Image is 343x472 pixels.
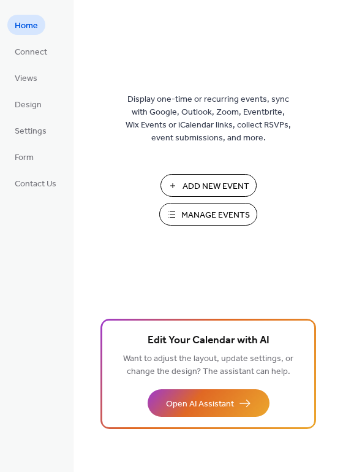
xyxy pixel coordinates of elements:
button: Add New Event [160,174,257,197]
span: Design [15,99,42,112]
span: Add New Event [183,180,249,193]
span: Connect [15,46,47,59]
span: Form [15,151,34,164]
span: Contact Us [15,178,56,191]
span: Home [15,20,38,32]
span: Edit Your Calendar with AI [148,332,269,349]
a: Form [7,147,41,167]
a: Contact Us [7,173,64,193]
a: Connect [7,41,55,61]
button: Manage Events [159,203,257,226]
span: Views [15,72,37,85]
a: Home [7,15,45,35]
span: Want to adjust the layout, update settings, or change the design? The assistant can help. [123,351,293,380]
span: Settings [15,125,47,138]
span: Manage Events [181,209,250,222]
a: Views [7,67,45,88]
span: Open AI Assistant [166,398,234,411]
span: Display one-time or recurring events, sync with Google, Outlook, Zoom, Eventbrite, Wix Events or ... [126,93,291,145]
a: Design [7,94,49,114]
button: Open AI Assistant [148,389,269,417]
a: Settings [7,120,54,140]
